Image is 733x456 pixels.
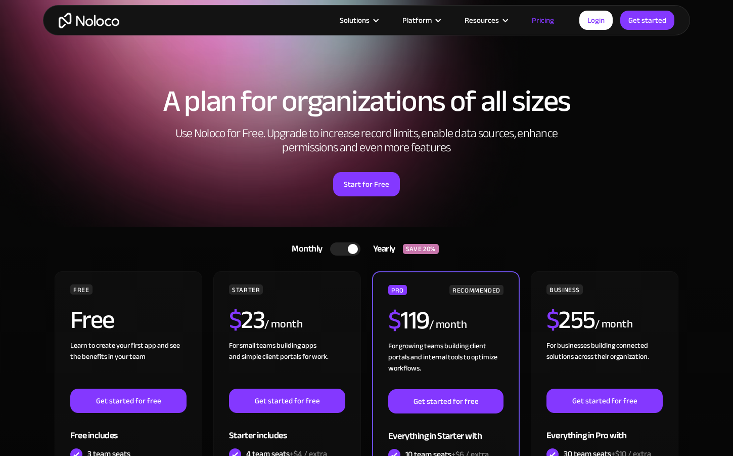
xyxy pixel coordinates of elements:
[229,413,345,446] div: Starter includes
[70,413,187,446] div: Free includes
[70,389,187,413] a: Get started for free
[390,14,452,27] div: Platform
[546,284,583,295] div: BUSINESS
[70,307,114,333] h2: Free
[333,172,400,196] a: Start for Free
[620,11,674,30] a: Get started
[465,14,499,27] div: Resources
[229,340,345,389] div: For small teams building apps and simple client portals for work. ‍
[229,389,345,413] a: Get started for free
[70,284,93,295] div: FREE
[388,413,503,446] div: Everything in Starter with
[452,14,519,27] div: Resources
[429,317,467,333] div: / month
[546,307,595,333] h2: 255
[229,307,265,333] h2: 23
[388,308,429,333] h2: 119
[70,340,187,389] div: Learn to create your first app and see the benefits in your team ‍
[279,241,330,257] div: Monthly
[59,13,119,28] a: home
[546,413,663,446] div: Everything in Pro with
[229,284,263,295] div: STARTER
[327,14,390,27] div: Solutions
[229,296,242,344] span: $
[595,316,633,333] div: / month
[164,127,569,155] h2: Use Noloco for Free. Upgrade to increase record limits, enable data sources, enhance permissions ...
[53,86,680,116] h1: A plan for organizations of all sizes
[546,340,663,389] div: For businesses building connected solutions across their organization. ‍
[546,389,663,413] a: Get started for free
[546,296,559,344] span: $
[388,297,401,344] span: $
[388,285,407,295] div: PRO
[264,316,302,333] div: / month
[402,14,432,27] div: Platform
[388,341,503,389] div: For growing teams building client portals and internal tools to optimize workflows.
[579,11,613,30] a: Login
[340,14,370,27] div: Solutions
[360,241,403,257] div: Yearly
[519,14,567,27] a: Pricing
[403,244,439,254] div: SAVE 20%
[449,285,503,295] div: RECOMMENDED
[388,389,503,413] a: Get started for free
